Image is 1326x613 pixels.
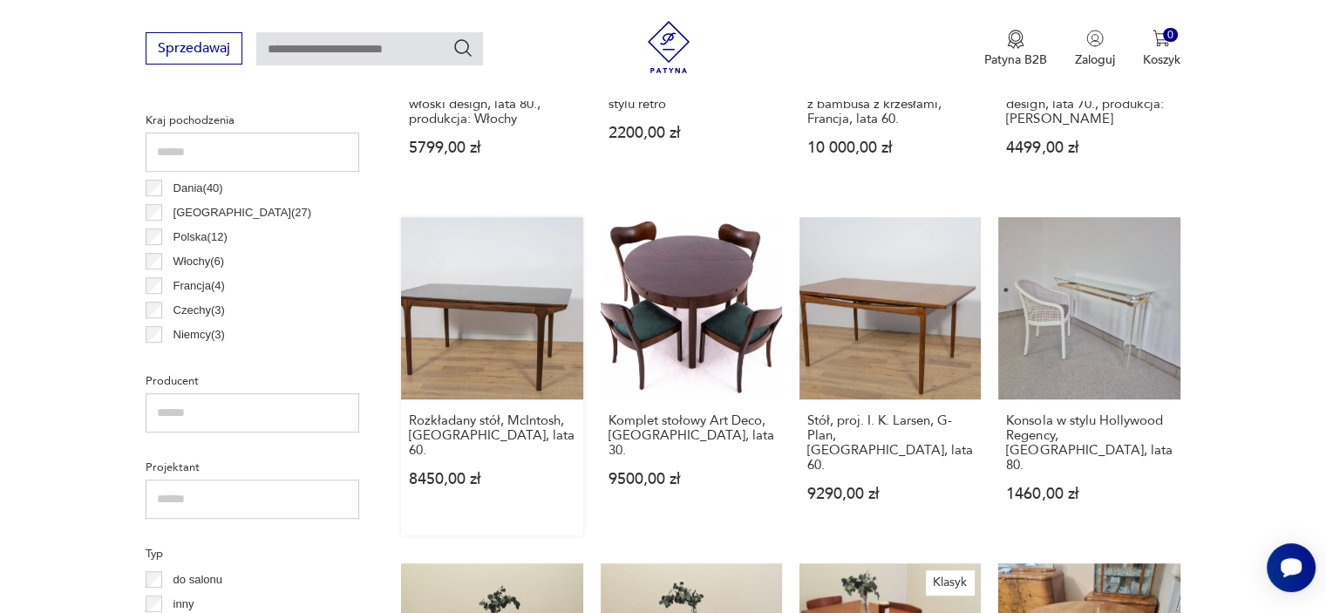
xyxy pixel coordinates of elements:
[173,252,225,271] p: Włochy ( 6 )
[173,179,223,198] p: Dania ( 40 )
[173,570,222,589] p: do salonu
[173,301,225,320] p: Czechy ( 3 )
[173,325,225,344] p: Niemcy ( 3 )
[1153,30,1170,47] img: Ikona koszyka
[1075,51,1115,68] p: Zaloguj
[1143,30,1180,68] button: 0Koszyk
[1006,82,1172,126] h3: Stół okrągły tekowy, duński design, lata 70., produkcja: [PERSON_NAME]
[609,413,774,458] h3: Komplet stołowy Art Deco, [GEOGRAPHIC_DATA], lata 30.
[1007,30,1024,49] img: Ikona medalu
[984,51,1047,68] p: Patyna B2B
[807,82,973,126] h3: Tropikalny barek koktajlowy z bambusa z krzesłami, Francja, lata 60.
[409,413,575,458] h3: Rozkładany stół, McIntosh, [GEOGRAPHIC_DATA], lata 60.
[173,228,228,247] p: Polska ( 12 )
[609,472,774,487] p: 9500,00 zł
[173,276,225,296] p: Francja ( 4 )
[146,32,242,65] button: Sprzedawaj
[452,37,473,58] button: Szukaj
[409,472,575,487] p: 8450,00 zł
[1006,140,1172,155] p: 4499,00 zł
[807,413,973,473] h3: Stół, proj. I. K. Larsen, G-Plan, [GEOGRAPHIC_DATA], lata 60.
[643,21,695,73] img: Patyna - sklep z meblami i dekoracjami vintage
[609,82,774,112] h3: Stół kuty metaloplastyka w stylu retro
[146,544,359,563] p: Typ
[1086,30,1104,47] img: Ikonka użytkownika
[609,126,774,140] p: 2200,00 zł
[1006,413,1172,473] h3: Konsola w stylu Hollywood Regency, [GEOGRAPHIC_DATA], lata 80.
[1143,51,1180,68] p: Koszyk
[807,140,973,155] p: 10 000,00 zł
[146,44,242,56] a: Sprzedawaj
[409,82,575,126] h3: Stół rozkładany dębowy, włoski design, lata 80., produkcja: Włochy
[173,350,229,369] p: Szwecja ( 3 )
[401,217,582,535] a: Rozkładany stół, McIntosh, Wielka Brytania, lata 60.Rozkładany stół, McIntosh, [GEOGRAPHIC_DATA],...
[146,458,359,477] p: Projektant
[146,371,359,391] p: Producent
[409,140,575,155] p: 5799,00 zł
[1267,543,1316,592] iframe: Smartsupp widget button
[173,203,311,222] p: [GEOGRAPHIC_DATA] ( 27 )
[998,217,1180,535] a: Konsola w stylu Hollywood Regency, Włochy, lata 80.Konsola w stylu Hollywood Regency, [GEOGRAPHIC...
[807,487,973,501] p: 9290,00 zł
[601,217,782,535] a: Komplet stołowy Art Deco, Polska, lata 30.Komplet stołowy Art Deco, [GEOGRAPHIC_DATA], lata 30.95...
[984,30,1047,68] a: Ikona medaluPatyna B2B
[984,30,1047,68] button: Patyna B2B
[1075,30,1115,68] button: Zaloguj
[1006,487,1172,501] p: 1460,00 zł
[146,111,359,130] p: Kraj pochodzenia
[1163,28,1178,43] div: 0
[799,217,981,535] a: Stół, proj. I. K. Larsen, G-Plan, Wielka Brytania, lata 60.Stół, proj. I. K. Larsen, G-Plan, [GEO...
